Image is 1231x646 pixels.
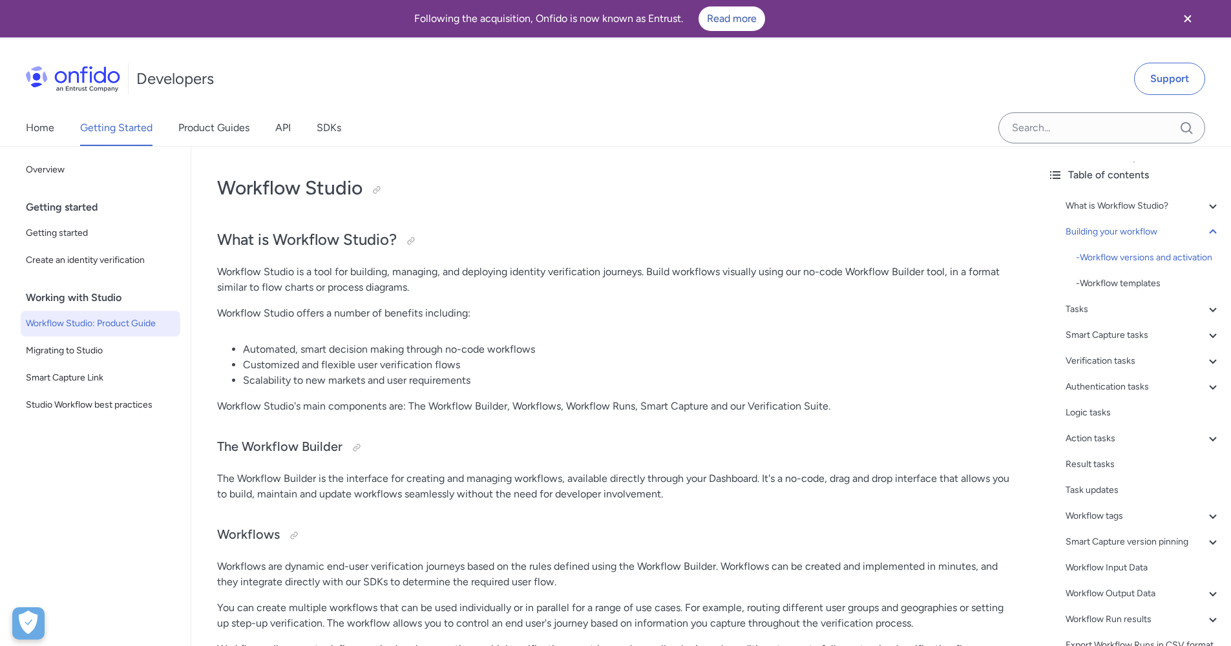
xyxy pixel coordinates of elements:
a: Studio Workflow best practices [21,392,180,418]
div: Working with Studio [26,285,185,311]
span: Create an identity verification [26,253,175,268]
a: Workflow Output Data [1066,586,1221,601]
a: Home [26,110,54,146]
h1: Developers [136,68,214,89]
button: Open Preferences [12,607,45,640]
a: Smart Capture version pinning [1066,534,1221,550]
a: API [275,110,291,146]
p: Workflow Studio is a tool for building, managing, and deploying identity verification journeys. B... [217,264,1011,295]
p: The Workflow Builder is the interface for creating and managing workflows, available directly thr... [217,471,1011,502]
span: Getting started [26,225,175,241]
a: Product Guides [178,110,249,146]
p: Workflows are dynamic end-user verification journeys based on the rules defined using the Workflo... [217,559,1011,590]
a: Action tasks [1066,431,1221,446]
img: Onfido Logo [26,66,120,92]
a: What is Workflow Studio? [1066,198,1221,214]
a: Result tasks [1066,457,1221,472]
a: Smart Capture tasks [1066,328,1221,343]
span: Migrating to Studio [26,343,175,359]
span: Studio Workflow best practices [26,397,175,413]
a: Workflow Run results [1066,612,1221,627]
a: Tasks [1066,302,1221,317]
h1: Workflow Studio [217,175,1011,201]
a: Getting started [21,220,180,246]
a: Read more [699,6,765,31]
a: Verification tasks [1066,353,1221,369]
a: Support [1134,63,1205,95]
a: -Workflow templates [1076,276,1221,291]
a: Workflow Studio: Product Guide [21,311,180,337]
p: Workflow Studio's main components are: The Workflow Builder, Workflows, Workflow Runs, Smart Capt... [217,399,1011,414]
a: Workflow Input Data [1066,560,1221,576]
a: Smart Capture Link [21,365,180,391]
span: Workflow Studio: Product Guide [26,316,175,331]
a: Logic tasks [1066,405,1221,421]
a: Getting Started [80,110,153,146]
div: - Workflow versions and activation [1076,250,1221,266]
button: Close banner [1164,3,1212,35]
p: You can create multiple workflows that can be used individually or in parallel for a range of use... [217,600,1011,631]
a: Workflow tags [1066,508,1221,524]
h3: Workflows [217,525,1011,546]
li: Customized and flexible user verification flows [243,357,1011,373]
a: Overview [21,157,180,183]
a: SDKs [317,110,341,146]
span: Overview [26,162,175,178]
a: Migrating to Studio [21,338,180,364]
span: Smart Capture Link [26,370,175,386]
h2: What is Workflow Studio? [217,229,1011,251]
a: Authentication tasks [1066,379,1221,395]
li: Scalability to new markets and user requirements [243,373,1011,388]
svg: Close banner [1180,11,1195,26]
p: Workflow Studio offers a number of benefits including: [217,306,1011,321]
a: Task updates [1066,483,1221,498]
div: Getting started [26,194,185,220]
div: - Workflow templates [1076,276,1221,291]
input: Onfido search input field [998,112,1205,143]
h3: The Workflow Builder [217,437,1011,458]
div: Following the acquisition, Onfido is now known as Entrust. [16,6,1164,31]
div: Cookie Preferences [12,607,45,640]
li: Automated, smart decision making through no-code workflows [243,342,1011,357]
div: Table of contents [1047,167,1221,183]
a: Create an identity verification [21,247,180,273]
a: -Workflow versions and activation [1076,250,1221,266]
a: Building your workflow [1066,224,1221,240]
